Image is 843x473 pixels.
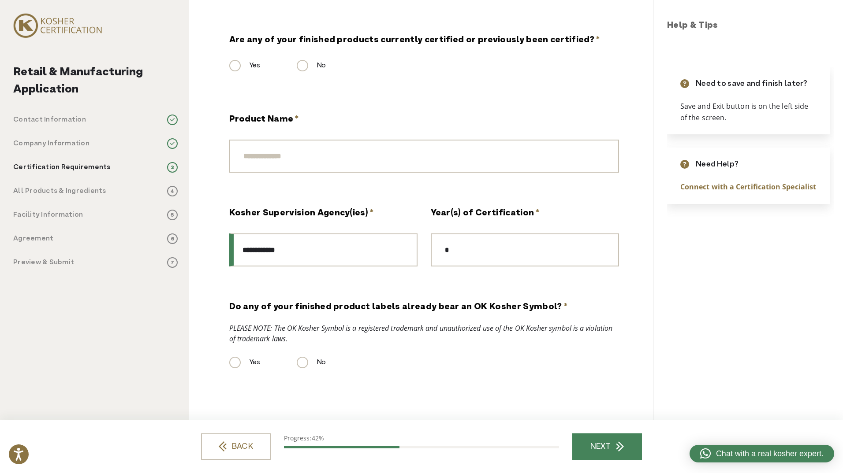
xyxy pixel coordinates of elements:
p: All Products & Ingredients [13,186,106,196]
p: Company Information [13,138,90,149]
a: Connect with a Certification Specialist [680,182,816,192]
label: Yes [229,357,260,368]
span: 5 [167,210,178,220]
span: 3 [167,162,178,173]
span: 42% [312,434,324,442]
legend: Do any of your finished product labels already bear an OK Kosher Symbol? [229,301,568,314]
h3: Help & Tips [667,19,834,33]
p: Need to save and finish later? [696,78,808,90]
a: BACK [201,433,271,460]
p: Progress: [284,433,559,443]
legend: Are any of your finished products currently certified or previously been certified? [229,34,600,47]
span: 6 [167,233,178,244]
div: PLEASE NOTE: The OK Kosher Symbol is a registered trademark and unauthorized use of the OK Kosher... [229,323,619,344]
label: Product Name [229,113,299,126]
p: Certification Requirements [13,162,111,173]
label: Year(s) of Certification [431,207,540,220]
label: No [297,357,326,368]
p: Save and Exit button is on the left side of the screen. [680,101,817,123]
p: Preview & Submit [13,257,74,268]
p: Agreement [13,233,53,244]
p: Contact Information [13,115,86,125]
a: NEXT [572,433,642,460]
span: Chat with a real kosher expert. [716,448,824,460]
h2: Retail & Manufacturing Application [13,64,178,98]
label: Yes [229,60,260,71]
label: No [297,60,326,71]
span: 7 [167,257,178,268]
span: 4 [167,186,178,196]
label: Kosher Supervision Agency(ies) [229,207,374,220]
p: Need Help? [696,159,739,170]
a: Chat with a real kosher expert. [690,445,834,462]
p: Facility Information [13,210,83,220]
